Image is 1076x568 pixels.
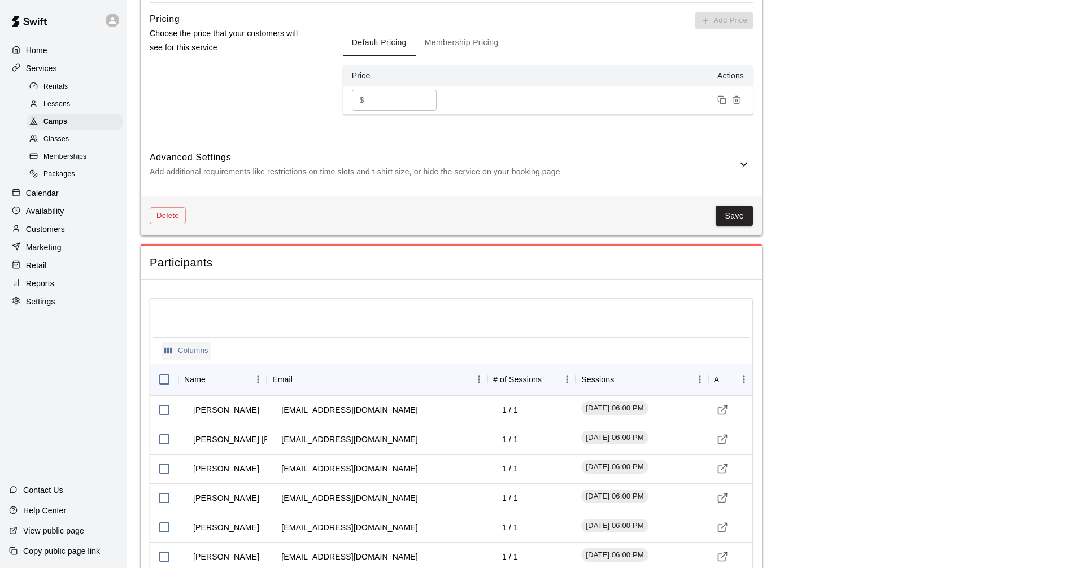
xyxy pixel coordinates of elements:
[184,395,268,425] td: [PERSON_NAME]
[493,454,527,484] td: 1 / 1
[272,454,426,484] td: [EMAIL_ADDRESS][DOMAIN_NAME]
[360,94,364,106] p: $
[150,150,737,165] h6: Advanced Settings
[26,224,65,235] p: Customers
[184,425,337,455] td: [PERSON_NAME] [PERSON_NAME]
[27,78,127,95] a: Rentals
[9,257,118,274] a: Retail
[714,364,720,395] div: Actions
[178,364,267,395] div: Name
[9,185,118,202] a: Calendar
[27,167,123,182] div: Packages
[272,483,426,513] td: [EMAIL_ADDRESS][DOMAIN_NAME]
[26,242,62,253] p: Marketing
[581,462,648,473] span: [DATE] 06:00 PM
[581,491,648,502] span: [DATE] 06:00 PM
[493,425,527,455] td: 1 / 1
[43,169,75,180] span: Packages
[716,206,753,226] button: Save
[714,431,731,448] a: Visit customer profile
[576,364,708,395] div: Sessions
[23,525,84,536] p: View public page
[26,63,57,74] p: Services
[272,513,426,543] td: [EMAIL_ADDRESS][DOMAIN_NAME]
[9,221,118,238] a: Customers
[471,371,487,388] button: Menu
[493,513,527,543] td: 1 / 1
[27,166,127,183] a: Packages
[27,149,123,165] div: Memberships
[714,401,731,418] a: Visit customer profile
[27,113,127,131] a: Camps
[272,395,426,425] td: [EMAIL_ADDRESS][DOMAIN_NAME]
[581,550,648,561] span: [DATE] 06:00 PM
[720,372,735,387] button: Sort
[150,27,307,55] p: Choose the price that your customers will see for this service
[150,165,737,179] p: Add additional requirements like restrictions on time slots and t-shirt size, or hide the service...
[9,293,118,310] a: Settings
[343,65,456,86] th: Price
[493,483,527,513] td: 1 / 1
[581,364,614,395] div: Sessions
[729,93,744,107] button: Remove price
[493,395,527,425] td: 1 / 1
[26,187,59,199] p: Calendar
[715,93,729,107] button: Duplicate price
[708,364,752,395] div: Actions
[43,116,67,128] span: Camps
[714,460,731,477] a: Visit customer profile
[26,45,47,56] p: Home
[23,545,100,557] p: Copy public page link
[542,372,557,387] button: Sort
[714,548,731,565] a: Visit customer profile
[26,260,47,271] p: Retail
[27,114,123,130] div: Camps
[150,207,186,225] button: Delete
[9,203,118,220] a: Availability
[23,505,66,516] p: Help Center
[43,81,68,93] span: Rentals
[9,42,118,59] a: Home
[27,132,123,147] div: Classes
[9,275,118,292] div: Reports
[343,29,416,56] button: Default Pricing
[43,151,86,163] span: Memberships
[272,425,426,455] td: [EMAIL_ADDRESS][DOMAIN_NAME]
[487,364,576,395] div: # of Sessions
[43,99,71,110] span: Lessons
[9,60,118,77] a: Services
[9,239,118,256] a: Marketing
[27,79,123,95] div: Rentals
[184,454,268,484] td: [PERSON_NAME]
[691,371,708,388] button: Menu
[293,372,308,387] button: Sort
[714,490,731,506] a: Visit customer profile
[581,432,648,443] span: [DATE] 06:00 PM
[23,484,63,496] p: Contact Us
[184,483,268,513] td: [PERSON_NAME]
[150,12,180,27] h6: Pricing
[26,296,55,307] p: Settings
[272,364,293,395] div: Email
[206,372,221,387] button: Sort
[456,65,753,86] th: Actions
[27,131,127,148] a: Classes
[416,29,508,56] button: Membership Pricing
[493,364,542,395] div: # of Sessions
[184,364,206,395] div: Name
[581,403,648,414] span: [DATE] 06:00 PM
[150,142,753,187] div: Advanced SettingsAdd additional requirements like restrictions on time slots and t-shirt size, or...
[614,372,630,387] button: Sort
[714,519,731,536] a: Visit customer profile
[559,371,576,388] button: Menu
[162,342,211,360] button: Select columns
[27,148,127,166] a: Memberships
[27,95,127,113] a: Lessons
